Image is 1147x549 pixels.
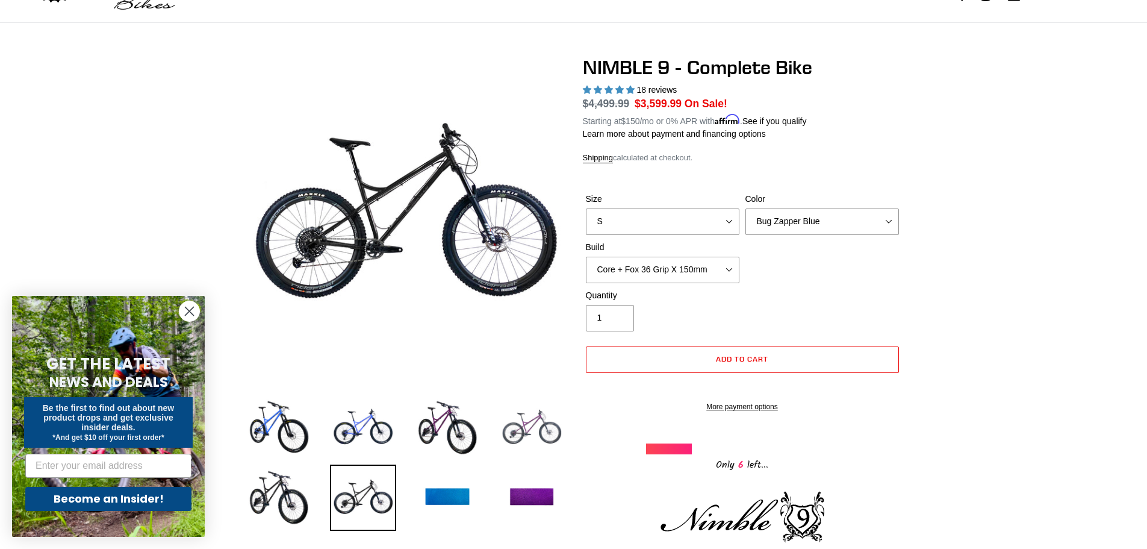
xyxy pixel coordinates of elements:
img: Load image into Gallery viewer, NIMBLE 9 - Complete Bike [414,465,480,531]
a: More payment options [586,401,899,412]
div: Only left... [646,454,839,473]
label: Build [586,241,739,254]
span: 4.89 stars [583,85,637,95]
span: On Sale! [685,96,727,111]
a: Shipping [583,153,614,163]
label: Size [586,193,739,205]
img: Load image into Gallery viewer, NIMBLE 9 - Complete Bike [246,465,312,531]
div: calculated at checkout. [583,152,902,164]
span: 6 [735,457,747,472]
span: 18 reviews [636,85,677,95]
h1: NIMBLE 9 - Complete Bike [583,56,902,79]
button: Become an Insider! [25,487,191,511]
span: Affirm [715,115,740,125]
img: Load image into Gallery viewer, NIMBLE 9 - Complete Bike [414,395,480,461]
a: Learn more about payment and financing options [583,129,766,139]
p: Starting at /mo or 0% APR with . [583,112,807,128]
label: Quantity [586,289,739,302]
a: See if you qualify - Learn more about Affirm Financing (opens in modal) [742,116,807,126]
img: Load image into Gallery viewer, NIMBLE 9 - Complete Bike [499,395,565,461]
span: NEWS AND DEALS [49,372,168,392]
img: Load image into Gallery viewer, NIMBLE 9 - Complete Bike [330,395,396,461]
span: $3,599.99 [635,98,682,110]
span: $150 [621,116,639,126]
label: Color [745,193,899,205]
s: $4,499.99 [583,98,630,110]
span: *And get $10 off your first order* [52,433,164,442]
button: Add to cart [586,347,899,373]
img: Load image into Gallery viewer, NIMBLE 9 - Complete Bike [499,465,565,531]
span: Be the first to find out about new product drops and get exclusive insider deals. [43,403,175,432]
span: GET THE LATEST [46,353,170,375]
span: Add to cart [716,354,768,363]
input: Enter your email address [25,454,191,478]
button: Close dialog [179,301,200,322]
img: Load image into Gallery viewer, NIMBLE 9 - Complete Bike [330,465,396,531]
img: Load image into Gallery viewer, NIMBLE 9 - Complete Bike [246,395,312,461]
